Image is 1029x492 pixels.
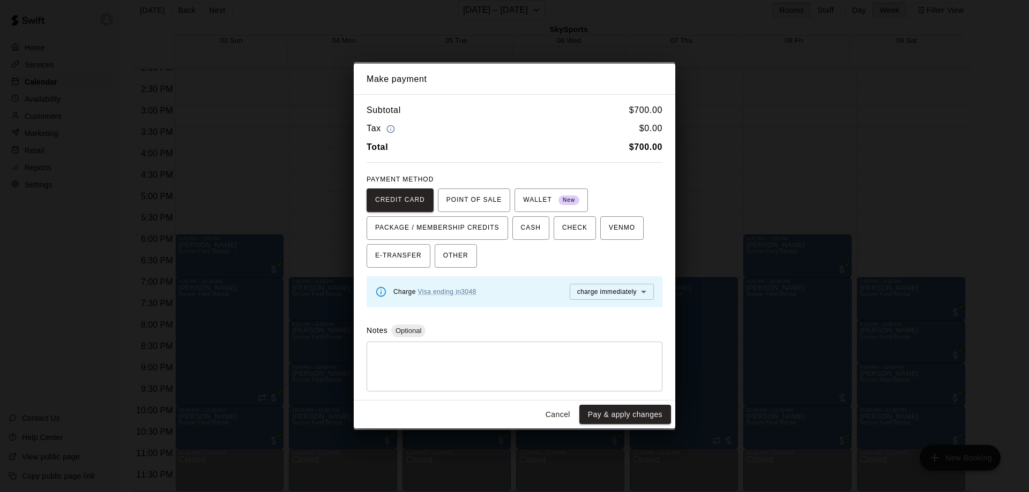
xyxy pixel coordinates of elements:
[600,216,644,240] button: VENMO
[579,405,671,425] button: Pay & apply changes
[541,405,575,425] button: Cancel
[629,103,662,117] h6: $ 700.00
[514,188,588,212] button: WALLET New
[629,142,662,152] b: $ 700.00
[375,219,499,237] span: PACKAGE / MEMBERSHIP CREDITS
[367,176,434,183] span: PAYMENT METHOD
[577,288,637,296] span: charge immediately
[354,64,675,95] h2: Make payment
[639,122,662,136] h6: $ 0.00
[393,288,476,296] span: Charge
[367,244,430,268] button: E-TRANSFER
[367,122,398,136] h6: Tax
[367,216,508,240] button: PACKAGE / MEMBERSHIP CREDITS
[375,192,425,209] span: CREDIT CARD
[375,247,422,264] span: E-TRANSFER
[558,193,579,208] span: New
[446,192,502,209] span: POINT OF SALE
[521,219,541,237] span: CASH
[367,188,434,212] button: CREDIT CARD
[367,142,388,152] b: Total
[418,288,476,296] a: Visa ending in 3048
[523,192,579,209] span: WALLET
[391,327,426,335] span: Optional
[443,247,468,264] span: OTHER
[367,103,401,117] h6: Subtotal
[438,188,510,212] button: POINT OF SALE
[609,219,635,237] span: VENMO
[435,244,477,268] button: OTHER
[554,216,596,240] button: CHECK
[562,219,587,237] span: CHECK
[512,216,549,240] button: CASH
[367,326,387,335] label: Notes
